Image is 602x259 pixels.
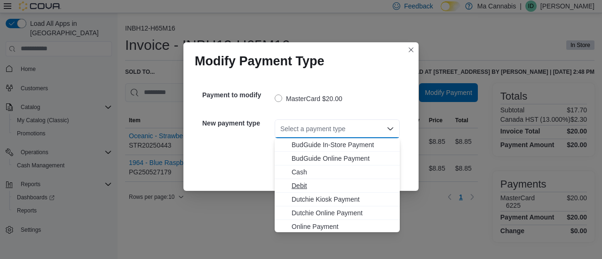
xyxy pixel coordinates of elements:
[275,220,400,234] button: Online Payment
[195,54,325,69] h1: Modify Payment Type
[292,208,394,218] span: Dutchie Online Payment
[292,140,394,149] span: BudGuide In-Store Payment
[275,138,400,247] div: Choose from the following options
[275,138,400,152] button: BudGuide In-Store Payment
[405,44,417,55] button: Closes this modal window
[387,125,394,133] button: Close list of options
[202,86,273,104] h5: Payment to modify
[292,154,394,163] span: BudGuide Online Payment
[292,167,394,177] span: Cash
[202,114,273,133] h5: New payment type
[275,165,400,179] button: Cash
[292,222,394,231] span: Online Payment
[280,123,281,134] input: Accessible screen reader label
[275,179,400,193] button: Debit
[292,195,394,204] span: Dutchie Kiosk Payment
[292,181,394,190] span: Debit
[275,152,400,165] button: BudGuide Online Payment
[275,193,400,206] button: Dutchie Kiosk Payment
[275,93,342,104] label: MasterCard $20.00
[275,206,400,220] button: Dutchie Online Payment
